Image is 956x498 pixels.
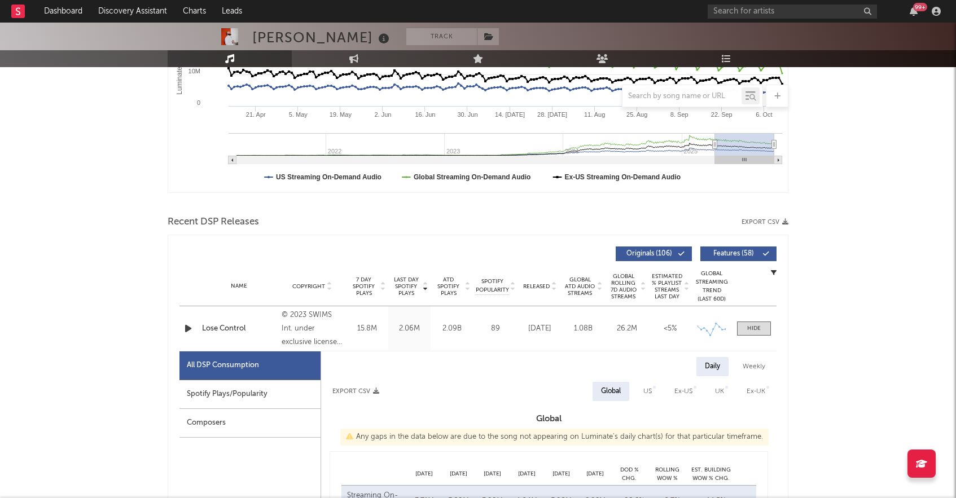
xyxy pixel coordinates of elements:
[433,276,463,297] span: ATD Spotify Plays
[521,323,559,334] div: [DATE]
[523,283,550,290] span: Released
[476,277,509,294] span: Spotify Popularity
[695,270,729,303] div: Global Streaming Trend (Last 60D)
[564,323,602,334] div: 1.08B
[700,246,777,261] button: Features(58)
[476,323,515,334] div: 89
[391,323,428,334] div: 2.06M
[711,111,733,118] text: 22. Sep
[282,309,343,349] div: © 2023 SWIMS Int. under exclusive license to Warner Records Inc.
[340,429,769,446] div: Any gaps in the data below are due to the song not appearing on Luminate's daily chart(s) for tha...
[689,466,734,482] div: Est. Building WoW % Chg.
[708,5,877,19] input: Search for artists
[646,466,689,482] div: Rolling WoW % Chg.
[179,409,321,438] div: Composers
[578,470,612,478] div: [DATE]
[674,385,692,398] div: Ex-US
[651,273,682,300] span: Estimated % Playlist Streams Last Day
[332,388,379,395] button: Export CSV
[696,357,729,376] div: Daily
[734,357,774,376] div: Weekly
[742,219,788,226] button: Export CSV
[510,470,544,478] div: [DATE]
[252,28,392,47] div: [PERSON_NAME]
[433,323,470,334] div: 2.09B
[626,111,647,118] text: 25. Aug
[643,385,652,398] div: US
[168,215,259,229] span: Recent DSP Releases
[292,283,325,290] span: Copyright
[276,173,381,181] text: US Streaming On-Demand Audio
[608,273,639,300] span: Global Rolling 7D Audio Streams
[441,470,476,478] div: [DATE]
[246,111,266,118] text: 21. Apr
[476,470,510,478] div: [DATE]
[608,323,646,334] div: 26.2M
[910,7,918,16] button: 99+
[391,276,421,297] span: Last Day Spotify Plays
[708,250,760,257] span: Features ( 58 )
[407,470,441,478] div: [DATE]
[187,359,259,372] div: All DSP Consumption
[623,250,675,257] span: Originals ( 106 )
[651,323,689,334] div: <5%
[612,466,646,482] div: DoD % Chg.
[584,111,605,118] text: 11. Aug
[188,68,200,74] text: 10M
[349,323,385,334] div: 15.8M
[179,380,321,409] div: Spotify Plays/Popularity
[406,28,477,45] button: Track
[179,351,321,380] div: All DSP Consumption
[564,276,595,297] span: Global ATD Audio Streams
[202,323,276,334] a: Lose Control
[601,385,621,398] div: Global
[495,111,525,118] text: 14. [DATE]
[622,92,742,101] input: Search by song name or URL
[544,470,578,478] div: [DATE]
[537,111,567,118] text: 28. [DATE]
[321,412,777,426] h3: Global
[715,385,724,398] div: UK
[349,276,379,297] span: 7 Day Spotify Plays
[616,246,692,261] button: Originals(106)
[565,173,681,181] text: Ex-US Streaming On-Demand Audio
[457,111,477,118] text: 30. Jun
[747,385,765,398] div: Ex-UK
[756,111,772,118] text: 6. Oct
[289,111,308,118] text: 5. May
[415,111,435,118] text: 16. Jun
[330,111,352,118] text: 19. May
[374,111,391,118] text: 2. Jun
[913,3,927,11] div: 99 +
[414,173,531,181] text: Global Streaming On-Demand Audio
[202,282,276,290] div: Name
[670,111,689,118] text: 8. Sep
